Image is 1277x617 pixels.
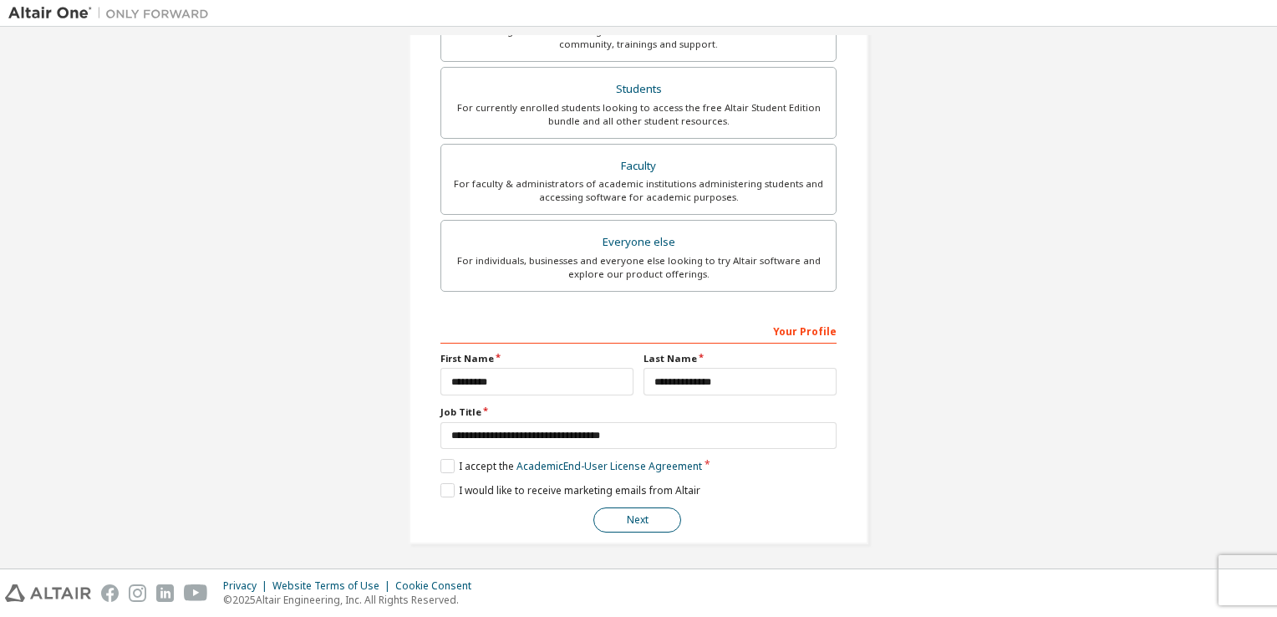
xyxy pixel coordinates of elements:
img: youtube.svg [184,584,208,602]
div: Faculty [451,155,826,178]
div: Everyone else [451,231,826,254]
div: For individuals, businesses and everyone else looking to try Altair software and explore our prod... [451,254,826,281]
p: © 2025 Altair Engineering, Inc. All Rights Reserved. [223,593,481,607]
div: For existing customers looking to access software downloads, HPC resources, community, trainings ... [451,24,826,51]
label: Job Title [440,405,837,419]
div: For faculty & administrators of academic institutions administering students and accessing softwa... [451,177,826,204]
label: I would like to receive marketing emails from Altair [440,483,700,497]
label: First Name [440,352,633,365]
img: facebook.svg [101,584,119,602]
div: Website Terms of Use [272,579,395,593]
div: Privacy [223,579,272,593]
button: Next [593,507,681,533]
div: Your Profile [440,317,837,344]
img: Altair One [8,5,217,22]
div: Cookie Consent [395,579,481,593]
img: altair_logo.svg [5,584,91,602]
label: Last Name [644,352,837,365]
a: Academic End-User License Agreement [516,459,702,473]
img: linkedin.svg [156,584,174,602]
div: Students [451,78,826,101]
label: I accept the [440,459,702,473]
div: For currently enrolled students looking to access the free Altair Student Edition bundle and all ... [451,101,826,128]
img: instagram.svg [129,584,146,602]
